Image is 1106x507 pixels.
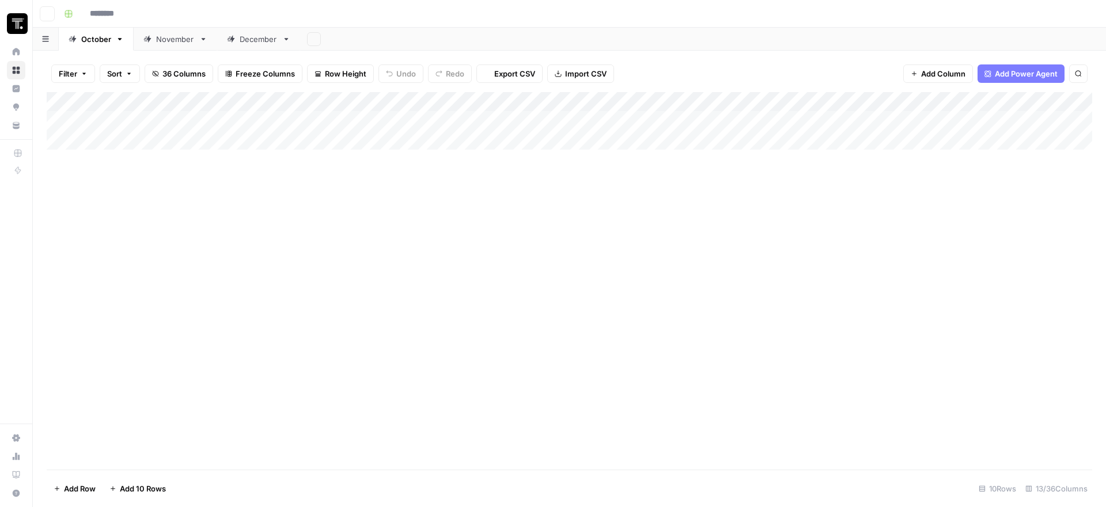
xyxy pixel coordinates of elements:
[64,483,96,494] span: Add Row
[921,68,965,79] span: Add Column
[978,64,1065,83] button: Add Power Agent
[120,483,166,494] span: Add 10 Rows
[307,64,374,83] button: Row Height
[7,429,25,447] a: Settings
[974,479,1021,498] div: 10 Rows
[995,68,1058,79] span: Add Power Agent
[428,64,472,83] button: Redo
[59,68,77,79] span: Filter
[156,33,195,45] div: November
[494,68,535,79] span: Export CSV
[396,68,416,79] span: Undo
[240,33,278,45] div: December
[7,116,25,135] a: Your Data
[378,64,423,83] button: Undo
[547,64,614,83] button: Import CSV
[100,64,140,83] button: Sort
[446,68,464,79] span: Redo
[7,61,25,79] a: Browse
[7,466,25,484] a: Learning Hub
[476,64,543,83] button: Export CSV
[81,33,111,45] div: October
[7,79,25,98] a: Insights
[103,479,173,498] button: Add 10 Rows
[145,64,213,83] button: 36 Columns
[7,484,25,502] button: Help + Support
[134,28,217,51] a: November
[7,9,25,38] button: Workspace: Thoughtspot
[218,64,302,83] button: Freeze Columns
[217,28,300,51] a: December
[59,28,134,51] a: October
[7,447,25,466] a: Usage
[51,64,95,83] button: Filter
[236,68,295,79] span: Freeze Columns
[47,479,103,498] button: Add Row
[7,98,25,116] a: Opportunities
[107,68,122,79] span: Sort
[325,68,366,79] span: Row Height
[565,68,607,79] span: Import CSV
[7,43,25,61] a: Home
[7,13,28,34] img: Thoughtspot Logo
[903,64,973,83] button: Add Column
[162,68,206,79] span: 36 Columns
[1021,479,1092,498] div: 13/36 Columns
